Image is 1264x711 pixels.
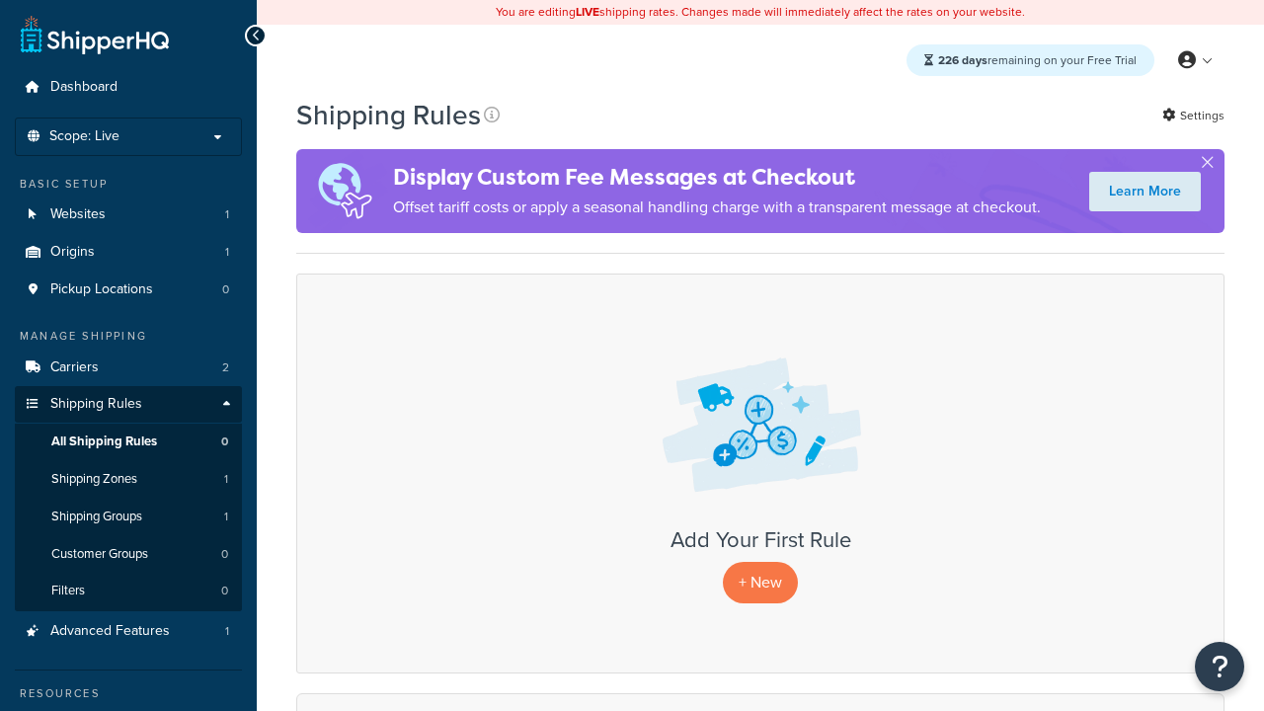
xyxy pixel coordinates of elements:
span: Shipping Zones [51,471,137,488]
h4: Display Custom Fee Messages at Checkout [393,161,1041,194]
button: Open Resource Center [1195,642,1244,691]
span: 0 [222,281,229,298]
a: Settings [1162,102,1224,129]
span: 0 [221,434,228,450]
span: 1 [225,206,229,223]
h3: Add Your First Rule [317,528,1204,552]
span: Dashboard [50,79,118,96]
li: All Shipping Rules [15,424,242,460]
span: Websites [50,206,106,223]
a: Customer Groups 0 [15,536,242,573]
a: Pickup Locations 0 [15,272,242,308]
span: 0 [221,546,228,563]
a: Advanced Features 1 [15,613,242,650]
div: Resources [15,685,242,702]
span: Customer Groups [51,546,148,563]
li: Websites [15,197,242,233]
b: LIVE [576,3,599,21]
p: + New [723,562,798,602]
span: Carriers [50,359,99,376]
span: Filters [51,583,85,599]
div: remaining on your Free Trial [907,44,1154,76]
h1: Shipping Rules [296,96,481,134]
a: Websites 1 [15,197,242,233]
img: duties-banner-06bc72dcb5fe05cb3f9472aba00be2ae8eb53ab6f0d8bb03d382ba314ac3c341.png [296,149,393,233]
span: 1 [224,509,228,525]
a: Filters 0 [15,573,242,609]
li: Shipping Groups [15,499,242,535]
a: Carriers 2 [15,350,242,386]
li: Shipping Zones [15,461,242,498]
li: Advanced Features [15,613,242,650]
span: Pickup Locations [50,281,153,298]
a: Dashboard [15,69,242,106]
p: Offset tariff costs or apply a seasonal handling charge with a transparent message at checkout. [393,194,1041,221]
span: Scope: Live [49,128,119,145]
span: Origins [50,244,95,261]
span: 0 [221,583,228,599]
a: Origins 1 [15,234,242,271]
li: Filters [15,573,242,609]
span: 1 [225,244,229,261]
span: Shipping Rules [50,396,142,413]
a: Shipping Rules [15,386,242,423]
span: Advanced Features [50,623,170,640]
a: All Shipping Rules 0 [15,424,242,460]
div: Manage Shipping [15,328,242,345]
li: Pickup Locations [15,272,242,308]
span: Shipping Groups [51,509,142,525]
a: Learn More [1089,172,1201,211]
div: Basic Setup [15,176,242,193]
a: Shipping Groups 1 [15,499,242,535]
a: ShipperHQ Home [21,15,169,54]
span: 1 [225,623,229,640]
li: Shipping Rules [15,386,242,611]
li: Carriers [15,350,242,386]
strong: 226 days [938,51,987,69]
span: 1 [224,471,228,488]
span: All Shipping Rules [51,434,157,450]
li: Customer Groups [15,536,242,573]
span: 2 [222,359,229,376]
a: Shipping Zones 1 [15,461,242,498]
li: Origins [15,234,242,271]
